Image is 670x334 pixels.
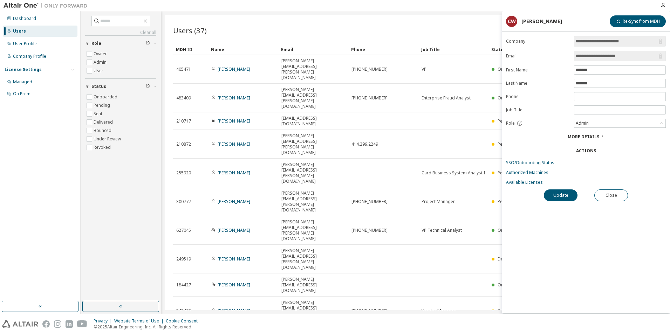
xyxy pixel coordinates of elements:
label: Admin [94,58,108,67]
div: Admin [574,119,665,127]
span: [PERSON_NAME][EMAIL_ADDRESS][PERSON_NAME][DOMAIN_NAME] [281,248,345,270]
span: Onboarded [498,227,521,233]
img: Altair One [4,2,91,9]
a: [PERSON_NAME] [218,308,250,314]
span: 348403 [176,308,191,314]
div: Managed [13,79,32,85]
span: 483409 [176,95,191,101]
span: Clear filter [146,41,150,46]
a: [PERSON_NAME] [218,227,250,233]
div: Website Terms of Use [114,318,166,324]
span: Delivered [498,308,517,314]
span: Clear filter [146,84,150,89]
span: VP [422,67,426,72]
span: VP Technical Analyst [422,228,462,233]
button: Close [594,189,628,201]
img: altair_logo.svg [2,320,38,328]
div: Phone [351,44,416,55]
span: Pending [498,118,514,124]
div: License Settings [5,67,42,72]
span: Users (37) [173,26,207,35]
div: Cookie Consent [166,318,202,324]
a: [PERSON_NAME] [218,256,250,262]
div: Users [13,28,26,34]
div: Dashboard [13,16,36,21]
span: Onboarded [498,66,521,72]
img: youtube.svg [77,320,87,328]
span: [PHONE_NUMBER] [351,67,388,72]
span: More Details [568,134,599,140]
span: Status [91,84,106,89]
label: Owner [94,50,108,58]
label: Job Title [506,107,570,113]
label: Bounced [94,126,113,135]
a: [PERSON_NAME] [218,282,250,288]
div: Company Profile [13,54,46,59]
img: instagram.svg [54,320,61,328]
span: Vendor Manager [422,308,456,314]
label: Company [506,39,570,44]
span: [PERSON_NAME][EMAIL_ADDRESS][PERSON_NAME][DOMAIN_NAME] [281,190,345,213]
label: Revoked [94,143,112,152]
span: [PERSON_NAME][EMAIL_ADDRESS][DOMAIN_NAME] [281,277,345,293]
label: First Name [506,67,570,73]
span: Enterprise Fraud Analyst [422,95,471,101]
div: Email [281,44,346,55]
div: Name [211,44,275,55]
span: Role [506,120,515,126]
span: 627045 [176,228,191,233]
span: [PERSON_NAME][EMAIL_ADDRESS][PERSON_NAME][DOMAIN_NAME] [281,133,345,155]
div: Actions [576,148,596,154]
span: 255920 [176,170,191,176]
a: SSO/Onboarding Status [506,160,666,166]
label: Email [506,53,570,59]
span: 184427 [176,282,191,288]
label: Onboarded [94,93,119,101]
label: Pending [94,101,111,110]
a: Authorized Machines [506,170,666,175]
a: [PERSON_NAME] [218,199,250,204]
span: [PERSON_NAME][EMAIL_ADDRESS][PERSON_NAME][DOMAIN_NAME] [281,300,345,322]
div: [PERSON_NAME] [521,19,562,24]
a: Clear all [85,30,156,35]
div: Admin [575,119,590,127]
span: 300777 [176,199,191,204]
span: 210872 [176,141,191,147]
span: Project Manager [422,199,455,204]
button: Update [544,189,577,201]
div: MDH ID [176,44,205,55]
div: Status [491,44,622,55]
span: Pending [498,170,514,176]
label: Phone [506,94,570,99]
span: [PERSON_NAME][EMAIL_ADDRESS][PERSON_NAME][DOMAIN_NAME] [281,87,345,109]
span: Onboarded [498,95,521,101]
button: Status [85,79,156,94]
button: Role [85,36,156,51]
label: Under Review [94,135,122,143]
a: [PERSON_NAME] [218,118,250,124]
a: [PERSON_NAME] [218,95,250,101]
span: 249519 [176,256,191,262]
span: [PHONE_NUMBER] [351,228,388,233]
span: [PHONE_NUMBER] [351,308,388,314]
span: [PERSON_NAME][EMAIL_ADDRESS][PERSON_NAME][DOMAIN_NAME] [281,219,345,242]
span: 414.299.2249 [351,141,378,147]
img: facebook.svg [42,320,50,328]
span: Onboarded [498,282,521,288]
a: Available Licenses [506,180,666,185]
div: Job Title [421,44,486,55]
span: Pending [498,141,514,147]
span: [PERSON_NAME][EMAIL_ADDRESS][PERSON_NAME][DOMAIN_NAME] [281,58,345,81]
span: [PHONE_NUMBER] [351,95,388,101]
label: User [94,67,105,75]
p: © 2025 Altair Engineering, Inc. All Rights Reserved. [94,324,202,330]
span: 405471 [176,67,191,72]
span: Role [91,41,101,46]
span: Pending [498,199,514,204]
span: [PHONE_NUMBER] [351,199,388,204]
span: Delivered [498,256,517,262]
button: Re-Sync from MDH [610,15,666,27]
a: [PERSON_NAME] [218,141,250,147]
a: [PERSON_NAME] [218,170,250,176]
div: Privacy [94,318,114,324]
